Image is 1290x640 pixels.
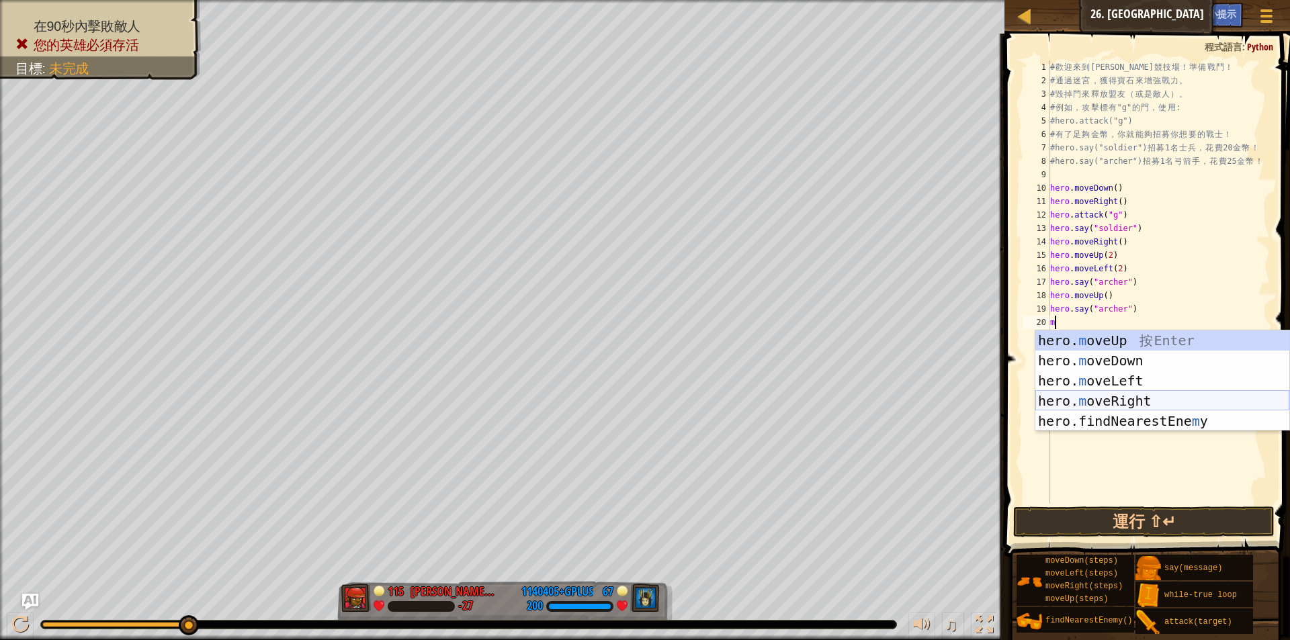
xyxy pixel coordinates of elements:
span: say(message) [1164,563,1222,573]
li: 在90秒內擊敗敵人 [15,17,187,36]
div: 115 [388,583,404,595]
img: portrait.png [1135,583,1161,608]
div: 27 [1023,410,1050,423]
button: 顯示遊戲選單 [1250,3,1283,34]
span: 您的英雄必須存活 [34,38,139,52]
span: ♫ [945,614,958,635]
div: 10 [1023,181,1050,195]
div: 1 [1023,60,1050,74]
div: 18 [1023,289,1050,302]
div: 26 [1023,396,1050,410]
div: 12 [1023,208,1050,222]
div: 14 [1023,235,1050,248]
div: 16 [1023,262,1050,275]
div: 13 [1023,222,1050,235]
span: : [1242,40,1247,53]
span: 在90秒內擊敗敵人 [34,19,140,34]
div: 24 [1023,369,1050,383]
div: 11 [1023,195,1050,208]
img: thang_avatar_frame.png [341,584,371,612]
span: findNearestEnemy() [1045,616,1133,625]
div: 5 [1023,114,1050,128]
button: Ask AI [1165,3,1201,28]
span: 小提示 [1208,7,1236,20]
div: 9 [1023,168,1050,181]
span: moveLeft(steps) [1045,569,1118,578]
div: 200 [527,600,543,612]
span: 目標 [15,61,42,76]
div: 1140405+gplus [521,583,593,600]
img: portrait.png [1135,556,1161,582]
span: 未完成 [49,61,89,76]
button: 切換全螢幕 [971,612,998,640]
span: moveRight(steps) [1045,582,1123,591]
img: thang_avatar_frame.png [630,584,659,612]
div: 3 [1023,87,1050,101]
div: -27 [458,600,473,612]
img: portrait.png [1135,610,1161,635]
span: moveDown(steps) [1045,556,1118,565]
div: 7 [1023,141,1050,154]
div: 17 [1023,275,1050,289]
div: 19 [1023,302,1050,316]
div: 22 [1023,342,1050,356]
span: : [42,61,49,76]
span: moveUp(steps) [1045,594,1109,604]
button: 調整音量 [908,612,935,640]
div: 67 [600,583,613,595]
div: [PERSON_NAME]1130806 [411,583,498,600]
button: Ask AI [22,594,38,610]
div: 4 [1023,101,1050,114]
button: Ctrl + P: Pause [7,612,34,640]
div: 15 [1023,248,1050,262]
span: 程式語言 [1205,40,1242,53]
div: 20 [1023,316,1050,329]
div: 21 [1023,329,1050,342]
span: while-true loop [1164,590,1237,600]
span: Python [1247,40,1273,53]
button: ♫ [942,612,965,640]
span: Ask AI [1172,7,1195,20]
div: 25 [1023,383,1050,396]
li: 您的英雄必須存活 [15,36,187,54]
div: 2 [1023,74,1050,87]
div: 23 [1023,356,1050,369]
div: 6 [1023,128,1050,141]
button: 運行 ⇧↵ [1013,506,1275,537]
div: 8 [1023,154,1050,168]
span: attack(target) [1164,617,1232,627]
img: portrait.png [1017,608,1042,634]
img: portrait.png [1017,569,1042,594]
